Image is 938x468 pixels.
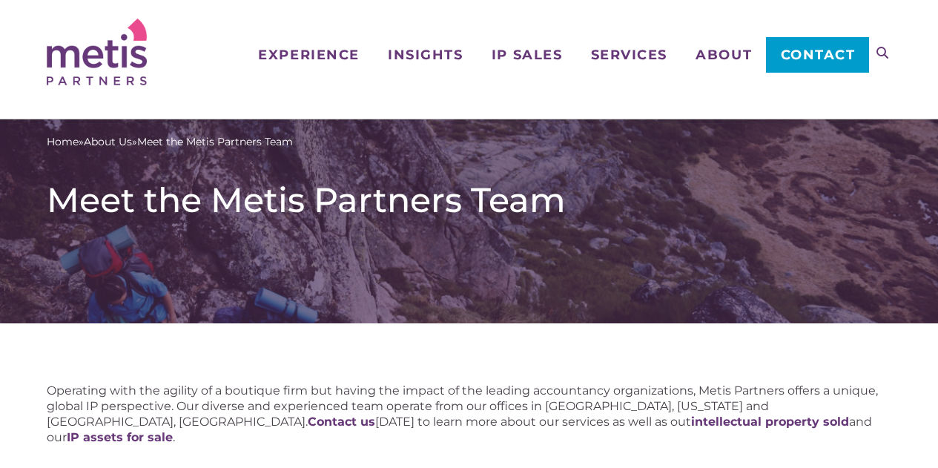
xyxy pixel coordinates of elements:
[67,430,173,444] a: IP assets for sale
[47,134,79,150] a: Home
[308,415,375,429] a: Contact us
[137,134,293,150] span: Meet the Metis Partners Team
[258,48,359,62] span: Experience
[47,383,891,445] p: Operating with the agility of a boutique firm but having the impact of the leading accountancy or...
[781,48,856,62] span: Contact
[766,37,869,73] a: Contact
[47,134,293,150] span: » »
[47,19,147,85] img: Metis Partners
[388,48,463,62] span: Insights
[591,48,667,62] span: Services
[696,48,752,62] span: About
[47,179,891,221] h1: Meet the Metis Partners Team
[84,134,132,150] a: About Us
[691,415,849,429] a: intellectual property sold
[492,48,562,62] span: IP Sales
